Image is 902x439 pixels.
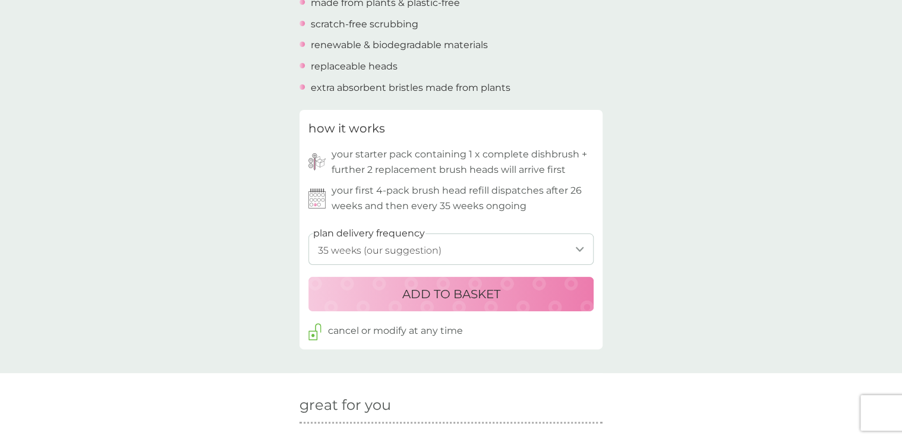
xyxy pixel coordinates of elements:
[313,226,425,241] label: plan delivery frequency
[311,37,488,53] p: renewable & biodegradable materials
[308,119,385,138] h3: how it works
[311,17,418,32] p: scratch-free scrubbing
[299,397,603,414] h2: great for you
[327,323,462,339] p: cancel or modify at any time
[402,285,500,304] p: ADD TO BASKET
[332,183,594,213] p: your first 4-pack brush head refill dispatches after 26 weeks and then every 35 weeks ongoing
[332,147,594,177] p: your starter pack containing 1 x complete dishbrush + further 2 replacement brush heads will arri...
[311,80,510,96] p: extra absorbent bristles made from plants
[311,59,398,74] p: replaceable heads
[308,277,594,311] button: ADD TO BASKET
